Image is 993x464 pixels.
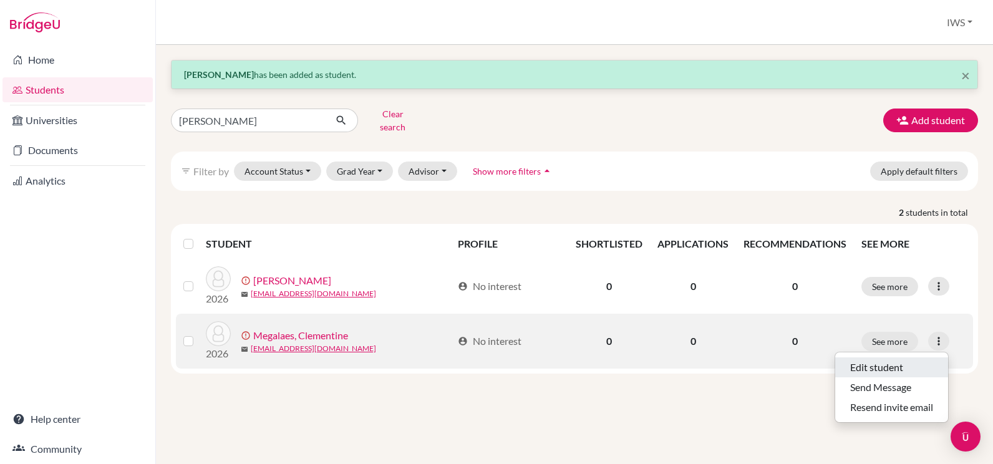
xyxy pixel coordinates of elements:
[883,109,978,132] button: Add student
[206,266,231,291] img: magalhaes, clementine
[854,229,973,259] th: SEE MORE
[2,437,153,462] a: Community
[2,168,153,193] a: Analytics
[899,206,906,219] strong: 2
[961,66,970,84] span: ×
[234,162,321,181] button: Account Status
[650,314,736,369] td: 0
[206,321,231,346] img: Megalaes, Clementine
[744,279,846,294] p: 0
[458,334,521,349] div: No interest
[2,108,153,133] a: Universities
[253,328,348,343] a: Megalaes, Clementine
[358,104,427,137] button: Clear search
[568,259,650,314] td: 0
[241,276,253,286] span: error_outline
[650,229,736,259] th: APPLICATIONS
[241,291,248,298] span: mail
[650,259,736,314] td: 0
[206,346,231,361] p: 2026
[184,69,254,80] strong: [PERSON_NAME]
[951,422,981,452] div: Open Intercom Messenger
[2,47,153,72] a: Home
[861,332,918,351] button: See more
[462,162,564,181] button: Show more filtersarrow_drop_up
[193,165,229,177] span: Filter by
[861,277,918,296] button: See more
[870,162,968,181] button: Apply default filters
[326,162,394,181] button: Grad Year
[184,68,965,81] p: has been added as student.
[251,288,376,299] a: [EMAIL_ADDRESS][DOMAIN_NAME]
[744,334,846,349] p: 0
[835,397,948,417] button: Resend invite email
[241,331,253,341] span: error_outline
[206,229,450,259] th: STUDENT
[2,407,153,432] a: Help center
[2,77,153,102] a: Students
[541,165,553,177] i: arrow_drop_up
[398,162,457,181] button: Advisor
[835,357,948,377] button: Edit student
[473,166,541,176] span: Show more filters
[241,346,248,353] span: mail
[961,68,970,83] button: Close
[10,12,60,32] img: Bridge-U
[253,273,331,288] a: [PERSON_NAME]
[2,138,153,163] a: Documents
[568,314,650,369] td: 0
[458,336,468,346] span: account_circle
[458,279,521,294] div: No interest
[835,377,948,397] button: Send Message
[171,109,326,132] input: Find student by name...
[906,206,978,219] span: students in total
[206,291,231,306] p: 2026
[251,343,376,354] a: [EMAIL_ADDRESS][DOMAIN_NAME]
[941,11,978,34] button: IWS
[450,229,569,259] th: PROFILE
[458,281,468,291] span: account_circle
[736,229,854,259] th: RECOMMENDATIONS
[181,166,191,176] i: filter_list
[568,229,650,259] th: SHORTLISTED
